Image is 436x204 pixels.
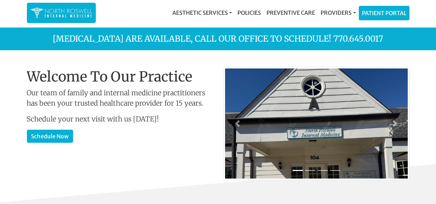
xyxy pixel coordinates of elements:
[27,114,213,124] p: Schedule your next visit with us [DATE]!
[27,88,213,108] p: Our team of family and internal medicine practitioners has been your trusted healthcare provider ...
[235,6,264,20] a: Policies
[264,6,318,20] a: Preventive Care
[27,68,213,85] h1: Welcome To Our Practice
[170,6,235,20] a: Aesthetic Services
[359,6,409,20] a: Patient Portal
[318,6,358,20] a: Providers
[22,33,415,45] p: [MEDICAL_DATA] are available, call our office to schedule! 770.645.0017
[27,130,73,143] a: Schedule Now
[30,6,92,20] img: North Roswell Internal Medicine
